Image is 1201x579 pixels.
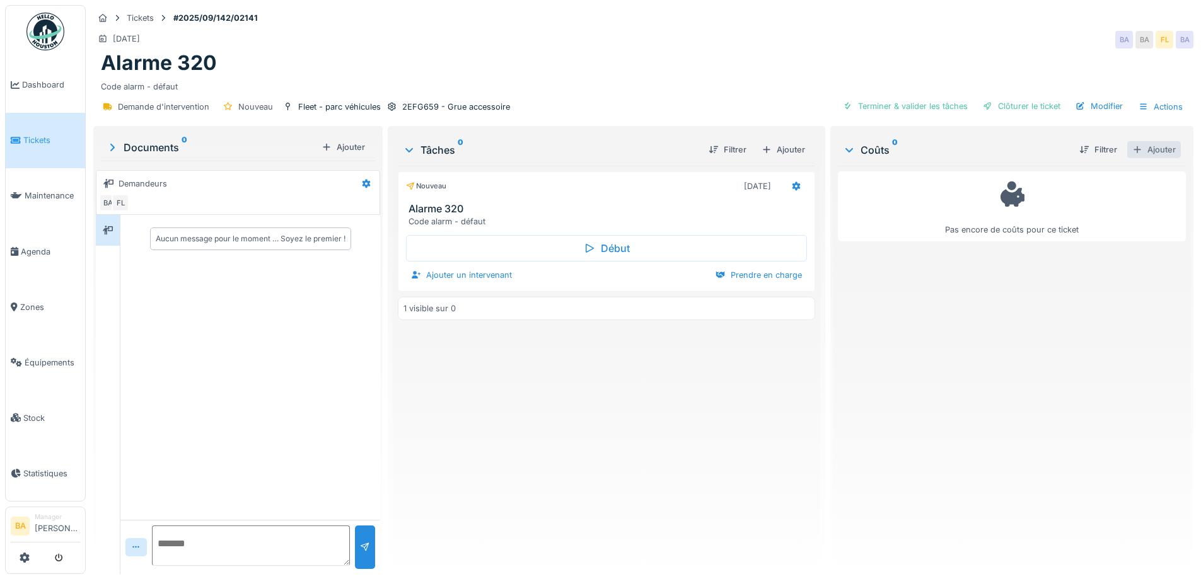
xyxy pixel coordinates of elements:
[978,98,1065,115] div: Clôturer le ticket
[6,168,85,224] a: Maintenance
[843,142,1069,158] div: Coûts
[23,467,80,479] span: Statistiques
[118,101,209,113] div: Demande d'intervention
[744,180,771,192] div: [DATE]
[316,139,370,156] div: Ajouter
[6,57,85,113] a: Dashboard
[119,178,167,190] div: Demandeurs
[25,357,80,369] span: Équipements
[1133,98,1188,116] div: Actions
[6,390,85,445] a: Stock
[1115,31,1133,49] div: BA
[1070,98,1128,115] div: Modifier
[298,101,381,113] div: Fleet - parc véhicules
[113,33,140,45] div: [DATE]
[403,142,698,158] div: Tâches
[1074,141,1122,158] div: Filtrer
[1135,31,1153,49] div: BA
[1156,31,1173,49] div: FL
[182,140,187,155] sup: 0
[101,51,217,75] h1: Alarme 320
[1176,31,1193,49] div: BA
[846,177,1178,236] div: Pas encore de coûts pour ce ticket
[6,445,85,501] a: Statistiques
[22,79,80,91] span: Dashboard
[1127,141,1181,158] div: Ajouter
[26,13,64,50] img: Badge_color-CXgf-gQk.svg
[704,141,751,158] div: Filtrer
[409,215,809,227] div: Code alarm - défaut
[35,512,80,522] div: Manager
[6,335,85,390] a: Équipements
[101,76,1186,93] div: Code alarm - défaut
[458,142,463,158] sup: 0
[892,142,898,158] sup: 0
[238,101,273,113] div: Nouveau
[106,140,316,155] div: Documents
[112,194,129,212] div: FL
[11,512,80,542] a: BA Manager[PERSON_NAME]
[406,267,517,284] div: Ajouter un intervenant
[23,412,80,424] span: Stock
[168,12,263,24] strong: #2025/09/142/02141
[402,101,510,113] div: 2EFG659 - Grue accessoire
[35,512,80,539] li: [PERSON_NAME]
[23,134,80,146] span: Tickets
[21,246,80,258] span: Agenda
[11,517,30,536] li: BA
[757,141,810,158] div: Ajouter
[403,302,456,314] div: 1 visible sur 0
[20,301,80,313] span: Zones
[25,190,80,202] span: Maintenance
[99,194,117,212] div: BA
[406,235,806,261] div: Début
[6,113,85,168] a: Tickets
[156,233,345,244] div: Aucun message pour le moment … Soyez le premier !
[6,279,85,335] a: Zones
[6,224,85,279] a: Agenda
[838,98,973,115] div: Terminer & valider les tâches
[127,12,154,24] div: Tickets
[406,181,446,192] div: Nouveau
[409,203,809,215] h3: Alarme 320
[711,267,807,284] div: Prendre en charge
